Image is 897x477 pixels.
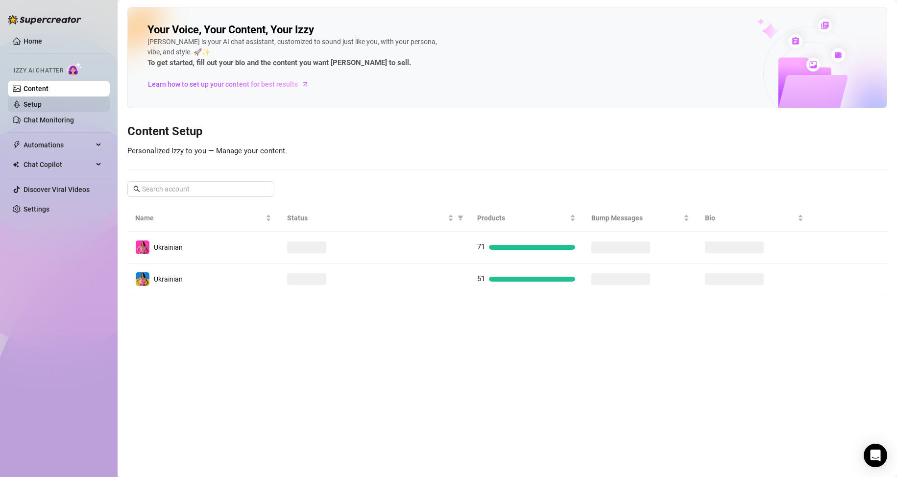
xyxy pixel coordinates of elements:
img: logo-BBDzfeDw.svg [8,15,81,24]
span: Automations [24,137,93,153]
span: Status [287,213,446,223]
span: Products [477,213,568,223]
strong: To get started, fill out your bio and the content you want [PERSON_NAME] to sell. [147,58,411,67]
img: ai-chatter-content-library-cLFOSyPT.png [735,8,887,108]
span: thunderbolt [13,141,21,149]
th: Bump Messages [583,205,698,232]
img: Chat Copilot [13,161,19,168]
img: AI Chatter [67,62,82,76]
span: Learn how to set up your content for best results [148,79,298,90]
span: Personalized Izzy to you — Manage your content. [127,146,287,155]
a: Home [24,37,42,45]
th: Products [469,205,583,232]
span: filter [456,211,465,225]
span: Izzy AI Chatter [14,66,63,75]
input: Search account [142,184,261,194]
span: search [133,186,140,192]
span: 71 [477,242,485,251]
span: Bump Messages [591,213,682,223]
span: Ukrainian [154,243,183,251]
a: Content [24,85,48,93]
a: Learn how to set up your content for best results [147,76,316,92]
span: Bio [705,213,796,223]
h3: Content Setup [127,124,887,140]
div: Open Intercom Messenger [864,444,887,467]
a: Settings [24,205,49,213]
span: Chat Copilot [24,157,93,172]
a: Chat Monitoring [24,116,74,124]
span: arrow-right [300,79,310,89]
span: Name [135,213,264,223]
span: 51 [477,274,485,283]
span: filter [458,215,463,221]
th: Status [279,205,469,232]
a: Discover Viral Videos [24,186,90,193]
h2: Your Voice, Your Content, Your Izzy [147,23,314,37]
img: Ukrainian [136,272,149,286]
span: Ukrainian [154,275,183,283]
div: [PERSON_NAME] is your AI chat assistant, customized to sound just like you, with your persona, vi... [147,37,441,69]
img: Ukrainian [136,240,149,254]
a: Setup [24,100,42,108]
th: Name [127,205,279,232]
th: Bio [697,205,811,232]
